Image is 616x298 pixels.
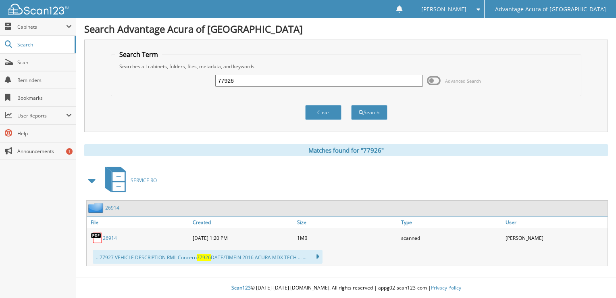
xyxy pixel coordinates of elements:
[8,4,69,15] img: scan123-logo-white.svg
[231,284,251,291] span: Scan123
[495,7,606,12] span: Advantage Acura of [GEOGRAPHIC_DATA]
[504,230,608,246] div: [PERSON_NAME]
[399,230,503,246] div: scanned
[445,78,481,84] span: Advanced Search
[93,250,323,264] div: ...77927 VEHICLE DESCRIPTION RML Concern DATE/TIMEIN 2016 ACURA MDX TECH ... ...
[17,130,72,137] span: Help
[103,235,117,241] a: 26914
[351,105,387,120] button: Search
[17,112,66,119] span: User Reports
[91,232,103,244] img: PDF.png
[421,7,466,12] span: [PERSON_NAME]
[115,63,577,70] div: Searches all cabinets, folders, files, metadata, and keywords
[84,22,608,36] h1: Search Advantage Acura of [GEOGRAPHIC_DATA]
[191,230,295,246] div: [DATE] 1:20 PM
[88,203,105,213] img: folder2.png
[17,59,72,66] span: Scan
[17,148,72,155] span: Announcements
[84,144,608,156] div: Matches found for "77926"
[100,164,157,196] a: SERVICE RO
[431,284,461,291] a: Privacy Policy
[87,217,191,228] a: File
[295,230,399,246] div: 1MB
[105,204,119,211] a: 26914
[17,94,72,101] span: Bookmarks
[17,77,72,84] span: Reminders
[504,217,608,228] a: User
[131,177,157,184] span: SERVICE RO
[295,217,399,228] a: Size
[197,254,211,261] span: 77926
[17,23,66,30] span: Cabinets
[66,148,73,155] div: 1
[399,217,503,228] a: Type
[191,217,295,228] a: Created
[115,50,162,59] legend: Search Term
[17,41,71,48] span: Search
[76,278,616,298] div: © [DATE]-[DATE] [DOMAIN_NAME]. All rights reserved | appg02-scan123-com |
[305,105,341,120] button: Clear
